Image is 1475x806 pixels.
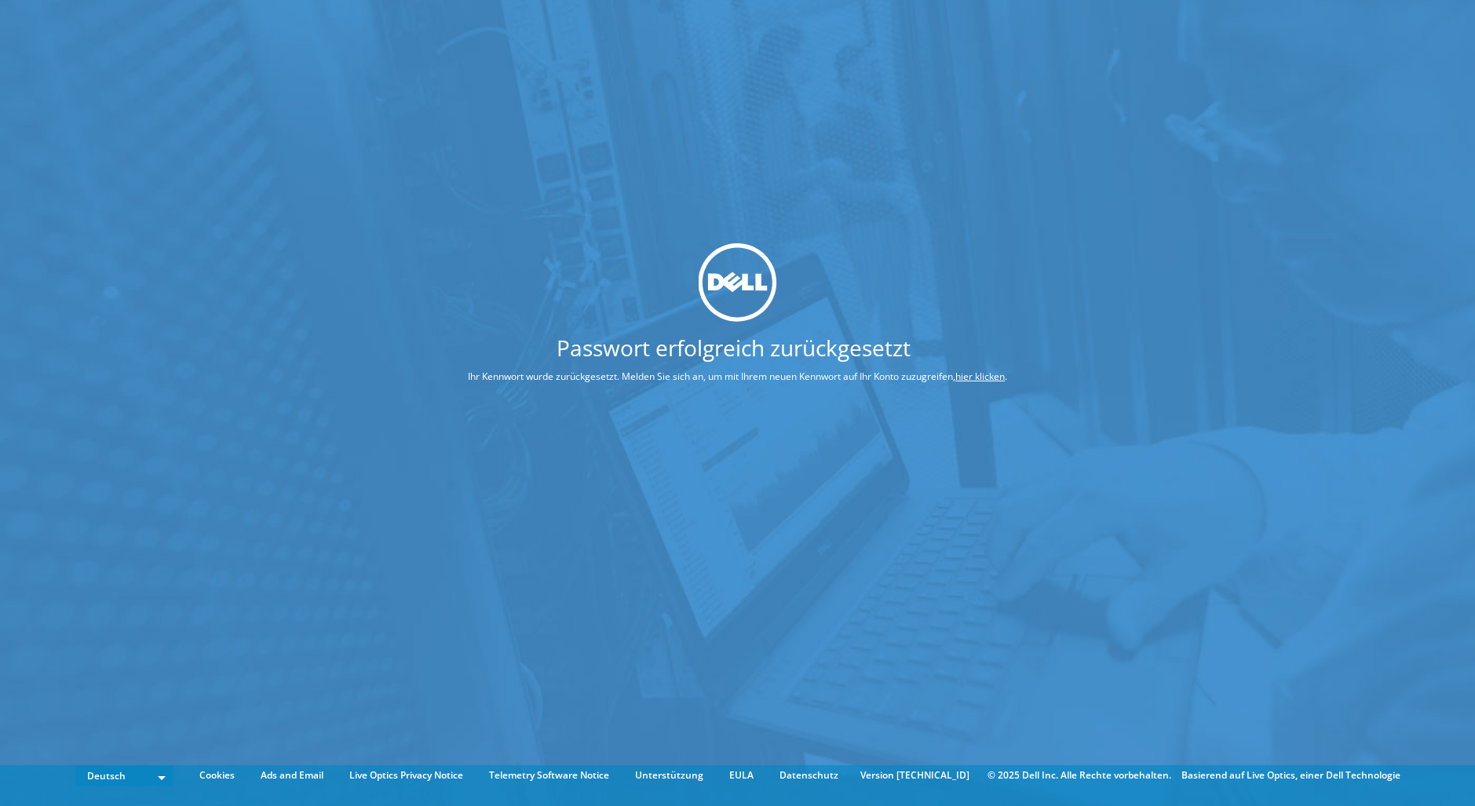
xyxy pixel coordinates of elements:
a: Unterstützung [623,767,715,784]
li: © 2025 Dell Inc. Alle Rechte vorbehalten. [980,767,1179,784]
li: Version [TECHNICAL_ID] [853,767,977,784]
p: Ihr Kennwort wurde zurückgesetzt. Melden Sie sich an, um mit Ihrem neuen Kennwort auf Ihr Konto z... [409,367,1066,385]
a: Cookies [188,767,246,784]
img: dell_svg_logo.svg [699,243,777,322]
li: Basierend auf Live Optics, einer Dell Technologie [1181,767,1400,784]
a: hier klicken [955,369,1005,382]
a: EULA [717,767,765,784]
h1: Passwort erfolgreich zurückgesetzt [409,336,1058,358]
a: Telemetry Software Notice [477,767,621,784]
a: Datenschutz [768,767,850,784]
a: Ads and Email [249,767,335,784]
a: Live Optics Privacy Notice [338,767,475,784]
